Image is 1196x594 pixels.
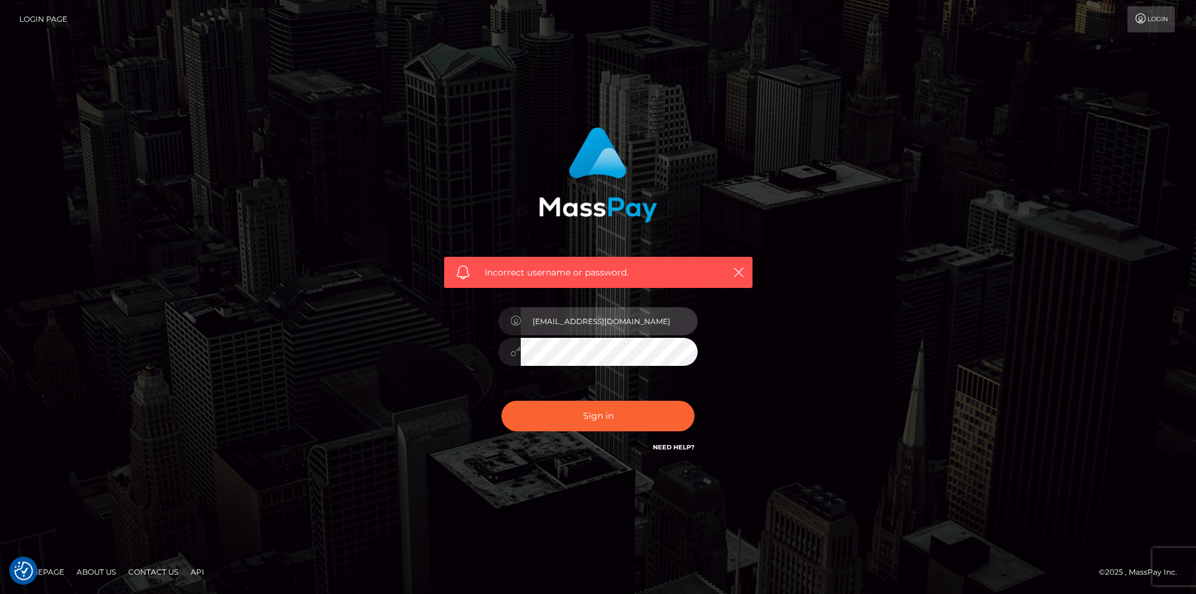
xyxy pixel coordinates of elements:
[1099,565,1187,579] div: © 2025 , MassPay Inc.
[539,127,657,223] img: MassPay Login
[14,562,69,582] a: Homepage
[186,562,209,582] a: API
[19,6,67,32] a: Login Page
[123,562,183,582] a: Contact Us
[485,266,712,279] span: Incorrect username or password.
[653,443,695,451] a: Need Help?
[521,307,698,335] input: Username...
[72,562,121,582] a: About Us
[1127,6,1175,32] a: Login
[14,562,33,580] img: Revisit consent button
[14,562,33,580] button: Consent Preferences
[501,401,695,431] button: Sign in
